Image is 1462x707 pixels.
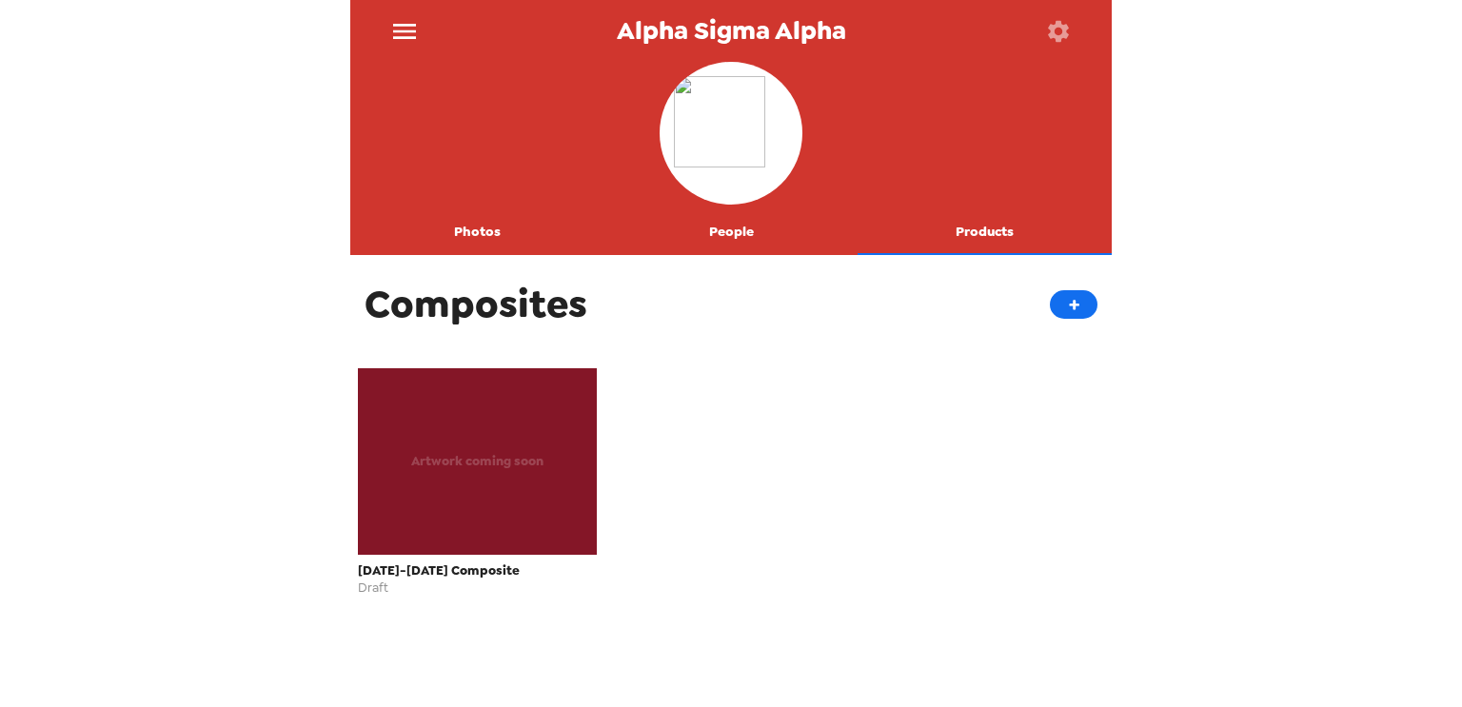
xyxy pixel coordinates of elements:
[604,209,859,255] button: People
[350,363,604,619] button: Artwork coming soon[DATE]-[DATE] CompositeDraft
[1050,290,1097,319] button: +
[358,560,597,581] span: [DATE]-[DATE] Composite
[365,279,587,329] span: Composites
[858,209,1112,255] button: Products
[350,209,604,255] button: Photos
[617,18,846,44] span: Alpha Sigma Alpha
[674,76,788,190] img: org logo
[358,581,597,594] span: Draft
[411,450,543,472] span: Artwork coming soon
